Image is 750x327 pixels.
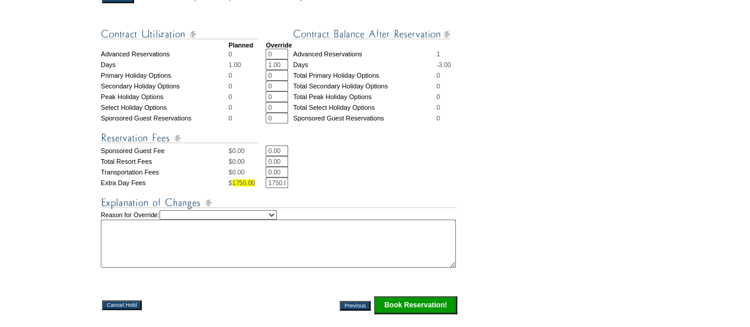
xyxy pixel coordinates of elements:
span: 0 [436,72,440,79]
td: Transportation Fees [101,167,228,177]
span: 0 [228,72,232,79]
strong: Planned [228,42,253,49]
td: $ [228,177,266,188]
td: Total Primary Holiday Options [293,70,436,81]
span: 0.00 [232,158,245,165]
td: Total Secondary Holiday Options [293,81,436,91]
td: Days [101,59,228,70]
td: Total Select Holiday Options [293,102,436,113]
span: 0 [228,104,232,111]
span: 0 [436,115,440,122]
img: Reservation Fees [101,131,258,145]
span: 0 [436,82,440,90]
td: $ [228,167,266,177]
td: Extra Day Fees [101,177,228,188]
td: Total Resort Fees [101,156,228,167]
span: -3.00 [436,61,451,68]
td: $ [228,145,266,156]
input: Cancel Hold [102,300,142,310]
td: Select Holiday Options [101,102,228,113]
span: 1750.00 [232,179,256,186]
td: Sponsored Guest Fee [101,145,228,156]
span: 1.00 [228,61,241,68]
td: Total Peak Holiday Options [293,91,436,102]
span: 0.00 [232,147,245,154]
td: Sponsored Guest Reservations [293,113,436,123]
span: 0 [436,104,440,111]
input: Click this button to finalize your reservation. [374,296,457,314]
td: $ [228,156,266,167]
span: 0 [228,93,232,100]
span: 0 [228,50,232,58]
strong: Override [266,42,292,49]
td: Primary Holiday Options [101,70,228,81]
span: 0 [436,93,440,100]
td: Advanced Reservations [293,49,436,59]
span: 0.00 [232,169,245,176]
td: Sponsored Guest Reservations [101,113,228,123]
td: Reason for Override: [101,210,458,268]
img: Contract Balance After Reservation [293,27,450,42]
span: 1 [436,50,440,58]
td: Advanced Reservations [101,49,228,59]
td: Peak Holiday Options [101,91,228,102]
span: 0 [228,82,232,90]
img: Explanation of Changes [101,195,457,210]
img: Contract Utilization [101,27,258,42]
td: Days [293,59,436,70]
input: Previous [340,301,371,310]
td: Secondary Holiday Options [101,81,228,91]
span: 0 [228,115,232,122]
